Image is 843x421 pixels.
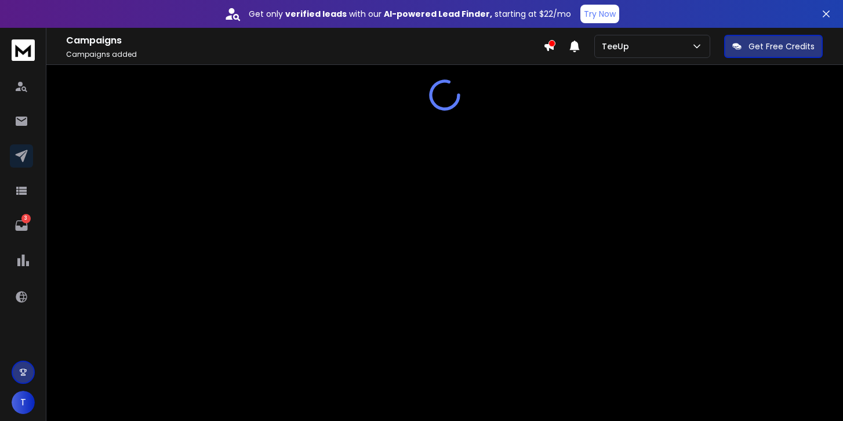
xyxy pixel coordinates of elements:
a: 3 [10,214,33,237]
h1: Campaigns [66,34,543,48]
p: TeeUp [602,41,634,52]
p: Get Free Credits [748,41,815,52]
button: Try Now [580,5,619,23]
p: 3 [21,214,31,223]
p: Campaigns added [66,50,543,59]
strong: verified leads [285,8,347,20]
img: logo [12,39,35,61]
p: Try Now [584,8,616,20]
button: T [12,391,35,414]
strong: AI-powered Lead Finder, [384,8,492,20]
p: Get only with our starting at $22/mo [249,8,571,20]
button: Get Free Credits [724,35,823,58]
